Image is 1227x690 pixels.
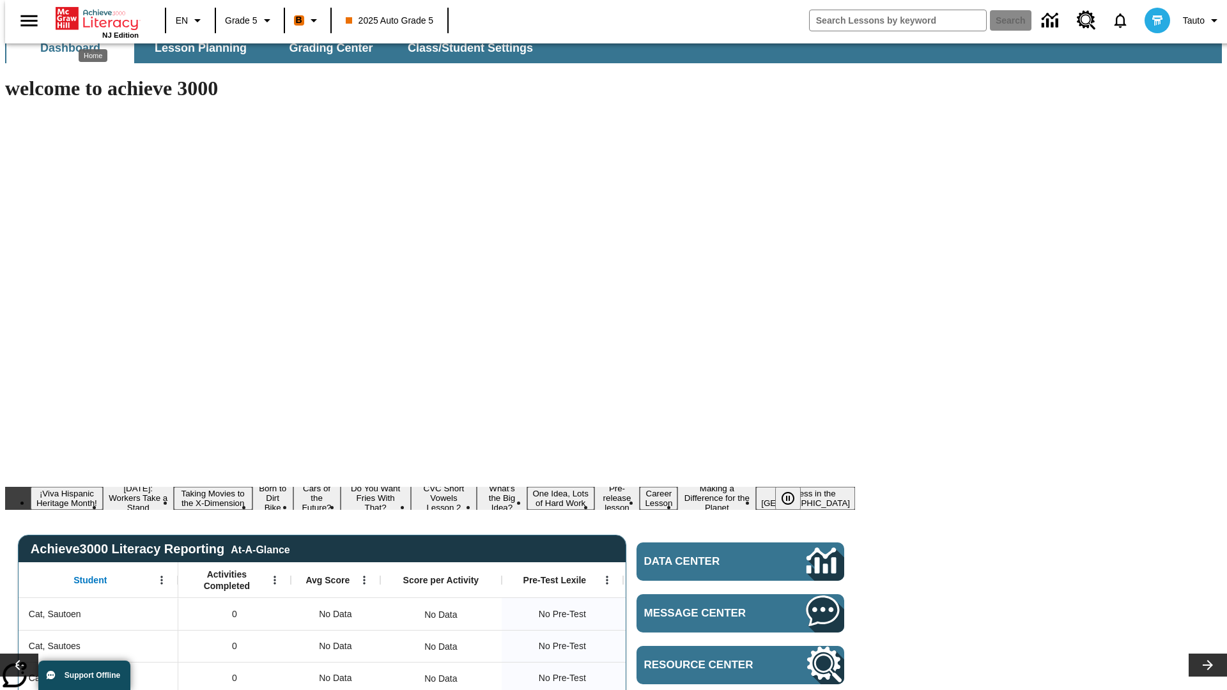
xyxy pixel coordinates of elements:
[102,31,139,39] span: NJ Edition
[291,630,380,662] div: No Data, Cat, Sautoes
[5,30,1222,63] div: SubNavbar
[155,41,247,56] span: Lesson Planning
[775,487,801,510] button: Pause
[31,487,103,510] button: Slide 1 ¡Viva Hispanic Heritage Month!
[527,487,594,510] button: Slide 9 One Idea, Lots of Hard Work
[232,608,237,621] span: 0
[103,482,174,514] button: Slide 2 Labor Day: Workers Take a Stand
[232,671,237,685] span: 0
[5,77,855,100] h1: welcome to achieve 3000
[1145,8,1170,33] img: avatar image
[418,634,463,659] div: No Data, Cat, Sautoes
[539,640,586,653] span: No Pre-Test, Cat, Sautoes
[775,487,814,510] div: Pause
[594,482,640,514] button: Slide 10 Pre-release lesson
[1137,4,1178,37] button: Select a new avatar
[403,574,479,586] span: Score per Activity
[397,33,543,63] button: Class/Student Settings
[1069,3,1104,38] a: Resource Center, Will open in new tab
[31,542,290,556] span: Achieve3000 Literacy Reporting
[313,633,358,659] span: No Data
[225,14,258,27] span: Grade 5
[1034,3,1069,38] a: Data Center
[539,671,586,685] span: No Pre-Test, Cat1, Sautoss
[291,598,380,630] div: No Data, Cat, Sautoen
[1183,14,1205,27] span: Tauto
[289,9,327,32] button: Boost Class color is orange. Change class color
[10,2,48,40] button: Open side menu
[170,9,211,32] button: Language: EN, Select a language
[152,571,171,590] button: Open Menu
[640,487,677,510] button: Slide 11 Career Lesson
[29,608,81,621] span: Cat, Sautoen
[73,574,107,586] span: Student
[232,640,237,653] span: 0
[296,12,302,28] span: B
[756,487,855,510] button: Slide 13 Sleepless in the Animal Kingdom
[38,661,130,690] button: Support Offline
[644,607,768,620] span: Message Center
[1104,4,1137,37] a: Notifications
[418,602,463,627] div: No Data, Cat, Sautoen
[1178,9,1227,32] button: Profile/Settings
[644,555,764,568] span: Data Center
[810,10,986,31] input: search field
[65,671,120,680] span: Support Offline
[56,6,139,31] a: Home
[6,33,134,63] button: Dashboard
[598,571,617,590] button: Open Menu
[355,571,374,590] button: Open Menu
[137,33,265,63] button: Lesson Planning
[289,41,373,56] span: Grading Center
[677,482,756,514] button: Slide 12 Making a Difference for the Planet
[346,14,434,27] span: 2025 Auto Grade 5
[56,4,139,39] div: Home
[267,33,395,63] button: Grading Center
[40,41,100,56] span: Dashboard
[1189,654,1227,677] button: Lesson carousel, Next
[178,630,291,662] div: 0, Cat, Sautoes
[313,601,358,627] span: No Data
[79,49,107,62] div: Home
[523,574,587,586] span: Pre-Test Lexile
[176,14,188,27] span: EN
[29,640,81,653] span: Cat, Sautoes
[305,574,350,586] span: Avg Score
[293,482,341,514] button: Slide 5 Cars of the Future?
[408,41,533,56] span: Class/Student Settings
[178,598,291,630] div: 0, Cat, Sautoen
[644,659,768,671] span: Resource Center
[5,33,544,63] div: SubNavbar
[265,571,284,590] button: Open Menu
[637,542,844,581] a: Data Center
[637,594,844,632] a: Message Center
[341,482,411,514] button: Slide 6 Do You Want Fries With That?
[637,646,844,684] a: Resource Center, Will open in new tab
[477,482,527,514] button: Slide 8 What's the Big Idea?
[231,542,289,556] div: At-A-Glance
[220,9,280,32] button: Grade: Grade 5, Select a grade
[185,569,269,592] span: Activities Completed
[539,608,586,621] span: No Pre-Test, Cat, Sautoen
[411,482,477,514] button: Slide 7 CVC Short Vowels Lesson 2
[174,487,252,510] button: Slide 3 Taking Movies to the X-Dimension
[252,482,293,514] button: Slide 4 Born to Dirt Bike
